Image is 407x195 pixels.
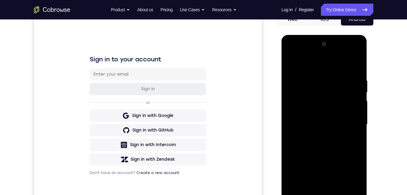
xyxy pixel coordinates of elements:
[111,87,117,92] p: or
[276,13,309,26] button: Web
[309,13,341,26] button: iOS
[56,42,172,50] h1: Sign in to your account
[96,128,142,135] div: Sign in with Intercom
[56,140,172,152] button: Sign in with Zendesk
[59,58,168,64] input: Enter your email
[160,4,172,16] a: Pricing
[56,96,172,108] button: Sign in with Google
[56,125,172,138] button: Sign in with Intercom
[102,157,145,162] a: Create a new account
[56,157,172,162] p: Don't have an account?
[98,99,139,105] div: Sign in with Google
[341,13,373,26] button: Android
[137,4,153,16] a: About us
[34,6,70,13] a: Go to the home page
[98,114,139,120] div: Sign in with GitHub
[212,4,237,16] button: Resources
[111,4,130,16] button: Product
[180,4,205,16] button: Use Cases
[56,70,172,82] button: Sign in
[282,4,293,16] a: Log In
[321,4,373,16] a: Try Online Demo
[295,6,296,13] span: /
[97,143,141,149] div: Sign in with Zendesk
[299,4,314,16] a: Register
[56,111,172,123] button: Sign in with GitHub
